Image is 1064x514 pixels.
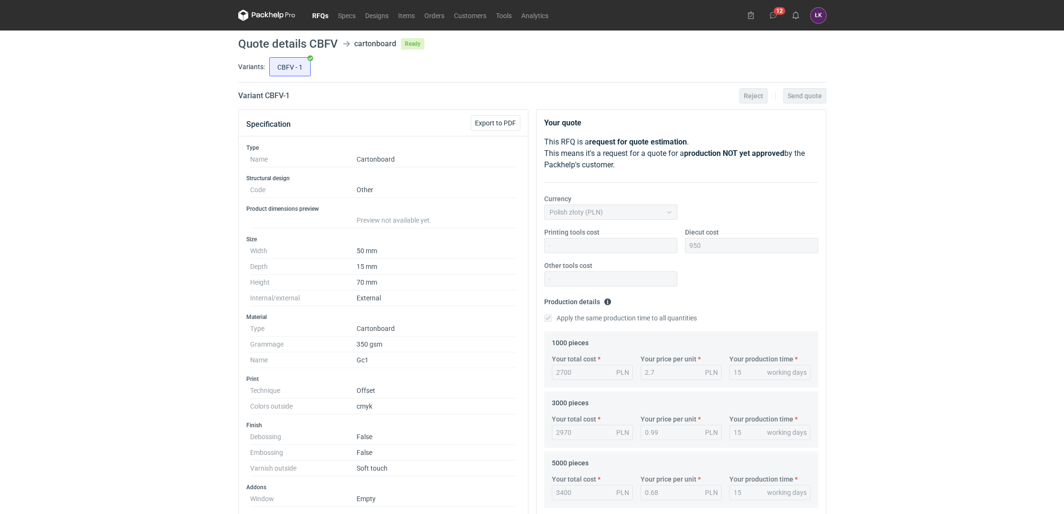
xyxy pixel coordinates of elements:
h2: Variant CBFV - 1 [238,90,290,102]
dt: Height [250,275,357,290]
button: 12 [766,8,781,23]
legend: Production details [544,294,611,306]
dt: Grammage [250,337,357,352]
button: Specification [246,113,291,136]
a: Orders [420,10,449,21]
legend: 3000 pieces [552,395,589,407]
dd: External [357,290,516,306]
div: working days [767,368,807,377]
button: ŁK [811,8,826,23]
div: working days [767,488,807,497]
dt: Depth [250,259,357,275]
span: Reject [744,93,763,99]
label: Your total cost [552,414,596,424]
label: Variants: [238,62,265,72]
div: PLN [616,488,629,497]
svg: Packhelp Pro [238,10,295,21]
a: Analytics [516,10,553,21]
label: Your production time [729,474,793,484]
dd: False [357,445,516,461]
dt: Debossing [250,429,357,445]
legend: 1000 pieces [552,335,589,347]
span: Preview not available yet. [357,216,432,224]
label: Your price per unit [641,474,696,484]
dd: Other [357,182,516,198]
label: Apply the same production time to all quantities [544,313,697,323]
a: Customers [449,10,491,21]
div: Łukasz Kowalski [811,8,826,23]
dt: Internal/external [250,290,357,306]
div: PLN [705,428,718,437]
p: This RFQ is a . This means it's a request for a quote for a by the Packhelp's customer. [544,136,818,171]
dd: Cartonboard [357,152,516,167]
h3: Size [246,236,520,243]
dd: Empty [357,491,516,507]
dd: 70 mm [357,275,516,290]
label: Your production time [729,354,793,364]
dd: cmyk [357,399,516,414]
dt: Varnish outside [250,461,357,476]
strong: production NOT yet approved [684,149,784,158]
div: PLN [616,368,629,377]
dt: Name [250,152,357,167]
a: Designs [360,10,393,21]
dt: Name [250,352,357,368]
h3: Print [246,375,520,383]
dd: Cartonboard [357,321,516,337]
span: Export to PDF [475,120,516,126]
div: working days [767,428,807,437]
div: PLN [705,368,718,377]
label: Your total cost [552,474,596,484]
h3: Addons [246,483,520,491]
h3: Product dimensions preview [246,205,520,213]
label: Currency [544,194,571,204]
h3: Type [246,144,520,152]
div: cartonboard [354,38,396,50]
button: Send quote [783,88,826,103]
dt: Technique [250,383,357,399]
h3: Finish [246,421,520,429]
h3: Material [246,313,520,321]
label: Other tools cost [544,261,592,270]
dd: Soft touch [357,461,516,476]
label: Your price per unit [641,414,696,424]
dt: Colors outside [250,399,357,414]
dd: Gc1 [357,352,516,368]
dd: 50 mm [357,243,516,259]
button: Export to PDF [471,115,520,131]
dd: False [357,429,516,445]
dt: Width [250,243,357,259]
strong: request for quote estimation [589,137,687,146]
label: Printing tools cost [544,227,600,237]
span: Send quote [788,93,822,99]
a: RFQs [307,10,333,21]
label: Your price per unit [641,354,696,364]
button: Reject [739,88,768,103]
dt: Embossing [250,445,357,461]
dt: Type [250,321,357,337]
label: Diecut cost [685,227,719,237]
strong: Your quote [544,118,581,127]
label: Your production time [729,414,793,424]
span: Ready [401,38,424,50]
dd: 350 gsm [357,337,516,352]
dt: Code [250,182,357,198]
dd: Offset [357,383,516,399]
dt: Window [250,491,357,507]
h1: Quote details CBFV [238,38,338,50]
div: PLN [616,428,629,437]
a: Tools [491,10,516,21]
h3: Structural design [246,175,520,182]
a: Specs [333,10,360,21]
label: CBFV - 1 [269,57,311,76]
div: PLN [705,488,718,497]
a: Items [393,10,420,21]
dd: 15 mm [357,259,516,275]
label: Your total cost [552,354,596,364]
legend: 5000 pieces [552,455,589,467]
